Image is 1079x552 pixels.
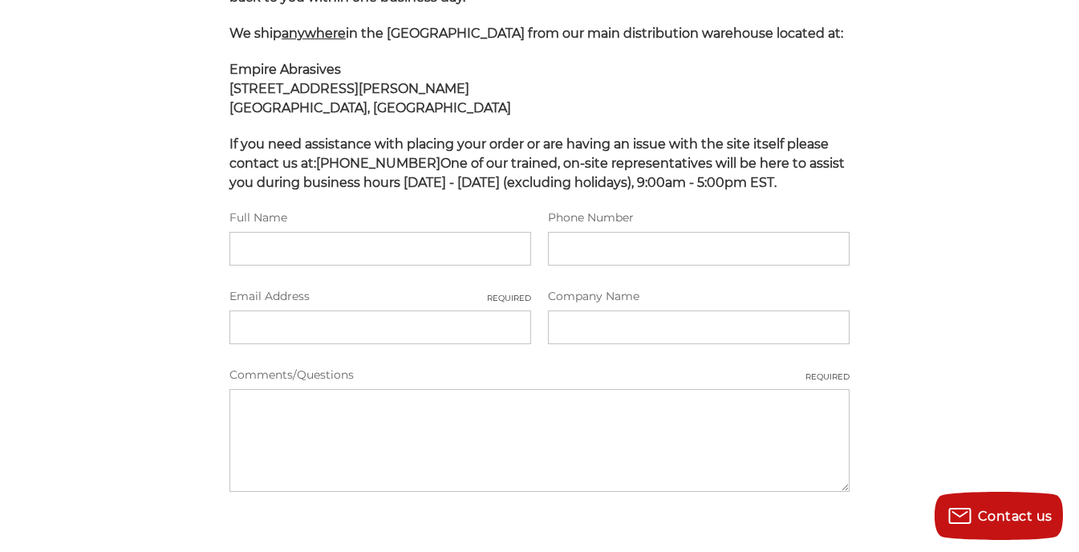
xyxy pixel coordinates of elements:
span: anywhere [282,26,346,41]
strong: [STREET_ADDRESS][PERSON_NAME] [GEOGRAPHIC_DATA], [GEOGRAPHIC_DATA] [229,81,511,116]
span: Empire Abrasives [229,62,341,77]
label: Comments/Questions [229,367,850,384]
span: Contact us [978,509,1053,524]
label: Company Name [548,288,850,305]
span: We ship in the [GEOGRAPHIC_DATA] from our main distribution warehouse located at: [229,26,843,41]
strong: [PHONE_NUMBER] [316,156,440,171]
label: Full Name [229,209,531,226]
button: Contact us [935,492,1063,540]
label: Email Address [229,288,531,305]
small: Required [805,371,850,383]
span: If you need assistance with placing your order or are having an issue with the site itself please... [229,136,845,190]
label: Phone Number [548,209,850,226]
small: Required [487,292,531,304]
